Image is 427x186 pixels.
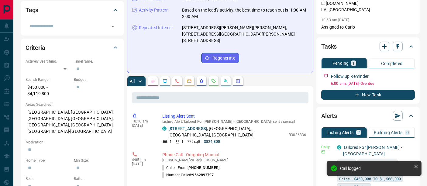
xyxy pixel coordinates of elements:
[132,123,153,128] p: [DATE]
[331,73,369,80] p: Follow up Reminder
[181,139,184,144] p: 1
[187,139,200,144] p: 775 sqft
[182,7,308,20] p: Based on the lead's activity, the best time to reach out is: 1:00 AM - 2:00 AM
[321,24,415,30] p: Assigned to Carlo
[139,7,169,13] p: Activity Pattern
[132,158,153,162] p: 4:05 pm
[406,130,409,135] p: 0
[175,79,180,84] svg: Calls
[170,139,172,144] p: 1
[162,113,306,119] p: Listing Alert Sent
[26,5,38,15] h2: Tags
[182,25,308,44] p: [STREET_ADDRESS][PERSON_NAME][PERSON_NAME], [STREET_ADDRESS][GEOGRAPHIC_DATA][PERSON_NAME][STREET...
[74,176,119,181] p: Baths:
[26,176,71,181] p: Beds:
[321,144,333,150] p: Daily
[26,77,71,82] p: Search Range:
[321,39,415,54] div: Tasks
[74,158,119,163] p: Min Size:
[130,79,135,83] p: All
[132,119,153,123] p: 10:16 am
[183,119,271,124] span: Tailored For [PERSON_NAME] - [GEOGRAPHIC_DATA]
[192,173,214,177] span: 9562893797
[321,18,349,22] p: 10:53 am [DATE]
[162,119,306,124] p: Listing Alert : - sent via email
[168,126,207,131] a: [STREET_ADDRESS]
[162,158,306,162] p: [PERSON_NAME] called [PERSON_NAME]
[343,145,402,156] a: Tailored For [PERSON_NAME] - [GEOGRAPHIC_DATA]
[26,40,119,55] div: Criteria
[321,90,415,100] button: New Task
[108,22,117,31] button: Open
[74,77,119,82] p: Budget:
[332,61,349,65] p: Pending
[289,132,306,138] p: R3036836
[26,158,71,163] p: Home Type:
[321,42,337,51] h2: Tasks
[331,81,415,86] p: 6:00 a.m. [DATE] - Overdue
[340,166,411,171] div: Call logged
[26,107,119,136] p: [GEOGRAPHIC_DATA], [GEOGRAPHIC_DATA], [GEOGRAPHIC_DATA], [GEOGRAPHIC_DATA], [GEOGRAPHIC_DATA], [G...
[321,108,415,123] div: Alerts
[321,111,337,121] h2: Alerts
[374,130,403,135] p: Building Alerts
[26,102,119,107] p: Areas Searched:
[199,79,204,84] svg: Listing Alerts
[381,61,403,66] p: Completed
[187,79,192,84] svg: Emails
[139,25,173,31] p: Repeated Interest
[26,82,71,99] p: $450,000 - $4,119,800
[26,43,45,53] h2: Criteria
[132,162,153,166] p: [DATE]
[26,59,71,64] p: Actively Searching:
[337,145,341,150] div: condos.ca
[352,61,355,65] p: 1
[327,130,354,135] p: Listing Alerts
[211,79,216,84] svg: Requests
[168,126,286,138] p: , [GEOGRAPHIC_DATA], [GEOGRAPHIC_DATA], [GEOGRAPHIC_DATA]
[162,152,306,158] p: Phone Call - Outgoing Manual
[162,172,214,178] p: Number Called:
[162,126,167,131] div: condos.ca
[188,166,219,170] span: [PHONE_NUMBER]
[321,150,325,154] svg: Email
[204,139,220,144] p: $824,800
[150,79,155,84] svg: Notes
[26,3,119,17] div: Tags
[74,59,119,64] p: Timeframe:
[223,79,228,84] svg: Opportunities
[163,79,167,84] svg: Lead Browsing Activity
[26,139,119,145] p: Motivation:
[357,130,360,135] p: 2
[162,165,219,170] p: Called From:
[201,53,239,63] button: Regenerate
[236,79,240,84] svg: Agent Actions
